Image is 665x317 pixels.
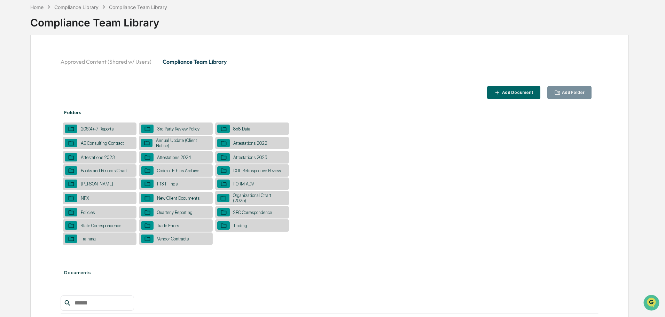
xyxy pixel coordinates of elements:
[61,263,598,282] div: Documents
[77,168,131,173] div: Books and Records Chart
[69,118,84,123] span: Pylon
[154,236,192,241] div: Vendor Contracts
[7,102,13,107] div: 🔎
[561,90,585,95] div: Add Folder
[230,126,254,132] div: 8x8 Data
[230,168,284,173] div: DOL Retrospective Review
[4,98,47,111] a: 🔎Data Lookup
[643,294,662,313] iframe: Open customer support
[230,181,258,187] div: FORM ADV
[30,4,44,10] div: Home
[77,223,125,228] div: State Correspondence
[154,210,196,215] div: Quarterly Reporting
[50,88,56,94] div: 🗄️
[118,55,127,64] button: Start new chat
[7,88,13,94] div: 🖐️
[14,101,44,108] span: Data Lookup
[501,90,533,95] div: Add Document
[230,223,251,228] div: Trading
[77,155,118,160] div: Attestations 2023
[77,126,117,132] div: 206(4)-7 Reports
[154,155,195,160] div: Attestations 2024
[14,88,45,95] span: Preclearance
[61,103,598,122] div: Folders
[7,15,127,26] p: How can we help?
[77,236,99,241] div: Training
[4,85,48,97] a: 🖐️Preclearance
[77,210,98,215] div: Policies
[77,141,127,146] div: AE Consulting Contract
[154,196,203,201] div: New Client Documents
[547,86,592,100] button: Add Folder
[7,53,19,66] img: 1746055101610-c473b297-6a78-478c-a979-82029cc54cd1
[54,4,99,10] div: Compliance Library
[61,53,598,70] div: secondary tabs example
[154,223,182,228] div: Trade Errors
[230,141,271,146] div: Attestations 2022
[48,85,89,97] a: 🗄️Attestations
[24,53,114,60] div: Start new chat
[229,193,287,203] div: Organizational Chart (2025)
[30,11,629,29] div: Compliance Team Library
[154,181,181,187] div: F13 Filings
[57,88,86,95] span: Attestations
[230,210,275,215] div: SEC Correspondence
[157,53,232,70] button: Compliance Team Library
[154,126,203,132] div: 3rd Party Review Policy
[154,168,203,173] div: Code of Ethics Archive
[77,181,117,187] div: [PERSON_NAME]
[230,155,271,160] div: Attestations 2025
[61,53,157,70] button: Approved Content (Shared w/ Users)
[109,4,167,10] div: Compliance Team Library
[487,86,540,100] button: Add Document
[152,138,211,148] div: Annual Update (Client Notice)
[77,196,93,201] div: NPX
[24,60,88,66] div: We're available if you need us!
[49,118,84,123] a: Powered byPylon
